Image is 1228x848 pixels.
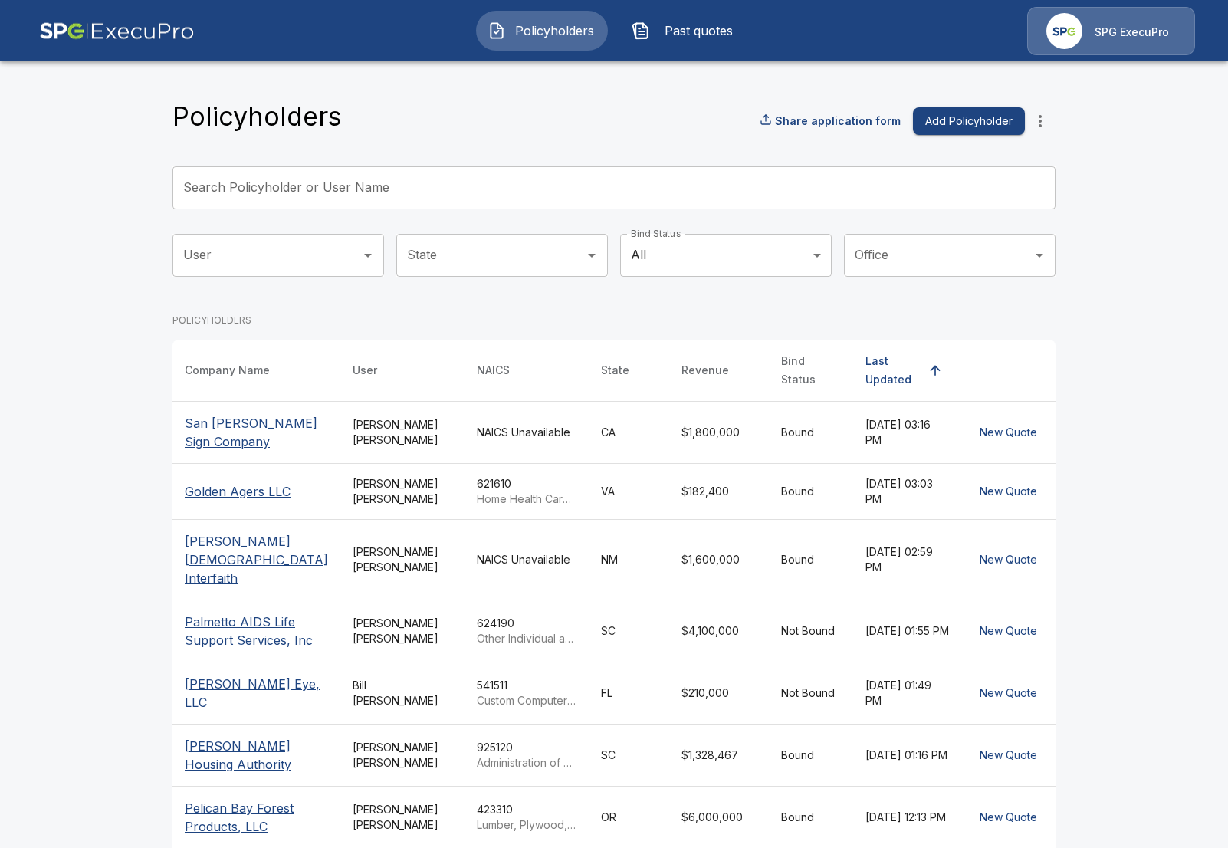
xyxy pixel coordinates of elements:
[853,662,961,724] td: [DATE] 01:49 PM
[769,724,853,786] td: Bound
[185,414,328,451] p: San [PERSON_NAME] Sign Company
[353,544,452,575] div: [PERSON_NAME] [PERSON_NAME]
[681,361,729,380] div: Revenue
[853,786,961,848] td: [DATE] 12:13 PM
[172,100,342,133] h4: Policyholders
[589,600,669,662] td: SC
[620,11,752,51] button: Past quotes IconPast quotes
[476,11,608,51] button: Policyholders IconPolicyholders
[581,245,603,266] button: Open
[669,786,769,848] td: $6,000,000
[853,724,961,786] td: [DATE] 01:16 PM
[185,613,328,649] p: Palmetto AIDS Life Support Services, Inc
[853,401,961,463] td: [DATE] 03:16 PM
[669,463,769,519] td: $182,400
[769,600,853,662] td: Not Bound
[853,463,961,519] td: [DATE] 03:03 PM
[185,361,270,380] div: Company Name
[353,361,377,380] div: User
[477,740,576,771] div: 925120
[974,617,1043,646] button: New Quote
[601,361,629,380] div: State
[353,678,452,708] div: Bill [PERSON_NAME]
[632,21,650,40] img: Past quotes Icon
[477,476,576,507] div: 621610
[353,476,452,507] div: [PERSON_NAME] [PERSON_NAME]
[1025,106,1056,136] button: more
[669,401,769,463] td: $1,800,000
[477,802,576,833] div: 423310
[1027,7,1195,55] a: Agency IconSPG ExecuPro
[477,631,576,646] p: Other Individual and Family Services
[39,7,195,55] img: AA Logo
[974,741,1043,770] button: New Quote
[185,799,328,836] p: Pelican Bay Forest Products, LLC
[631,227,681,240] label: Bind Status
[589,401,669,463] td: CA
[512,21,596,40] span: Policyholders
[465,401,589,463] td: NAICS Unavailable
[974,679,1043,708] button: New Quote
[669,519,769,600] td: $1,600,000
[185,532,328,587] p: [PERSON_NAME][DEMOGRAPHIC_DATA] Interfaith
[775,113,901,129] p: Share application form
[353,802,452,833] div: [PERSON_NAME] [PERSON_NAME]
[769,519,853,600] td: Bound
[185,482,328,501] p: Golden Agers LLC
[865,352,921,389] div: Last Updated
[488,21,506,40] img: Policyholders Icon
[974,804,1043,832] button: New Quote
[353,417,452,448] div: [PERSON_NAME] [PERSON_NAME]
[853,519,961,600] td: [DATE] 02:59 PM
[620,234,832,277] div: All
[589,786,669,848] td: OR
[974,478,1043,506] button: New Quote
[477,678,576,708] div: 541511
[1095,25,1169,40] p: SPG ExecuPro
[769,786,853,848] td: Bound
[465,519,589,600] td: NAICS Unavailable
[974,546,1043,574] button: New Quote
[669,662,769,724] td: $210,000
[353,740,452,771] div: [PERSON_NAME] [PERSON_NAME]
[589,519,669,600] td: NM
[913,107,1025,136] button: Add Policyholder
[477,616,576,646] div: 624190
[669,724,769,786] td: $1,328,467
[172,314,1056,327] p: POLICYHOLDERS
[477,755,576,771] p: Administration of Urban Planning and Community and Rural Development
[769,463,853,519] td: Bound
[589,463,669,519] td: VA
[477,491,576,507] p: Home Health Care Services
[477,361,510,380] div: NAICS
[669,600,769,662] td: $4,100,000
[974,419,1043,447] button: New Quote
[907,107,1025,136] a: Add Policyholder
[353,616,452,646] div: [PERSON_NAME] [PERSON_NAME]
[1029,245,1050,266] button: Open
[477,693,576,708] p: Custom Computer Programming Services
[769,340,853,402] th: Bind Status
[589,724,669,786] td: SC
[1046,13,1082,49] img: Agency Icon
[357,245,379,266] button: Open
[185,675,328,712] p: [PERSON_NAME] Eye, LLC
[769,662,853,724] td: Not Bound
[769,401,853,463] td: Bound
[185,737,328,774] p: [PERSON_NAME] Housing Authority
[589,662,669,724] td: FL
[853,600,961,662] td: [DATE] 01:55 PM
[656,21,740,40] span: Past quotes
[477,817,576,833] p: Lumber, Plywood, Millwork, and Wood Panel Merchant Wholesalers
